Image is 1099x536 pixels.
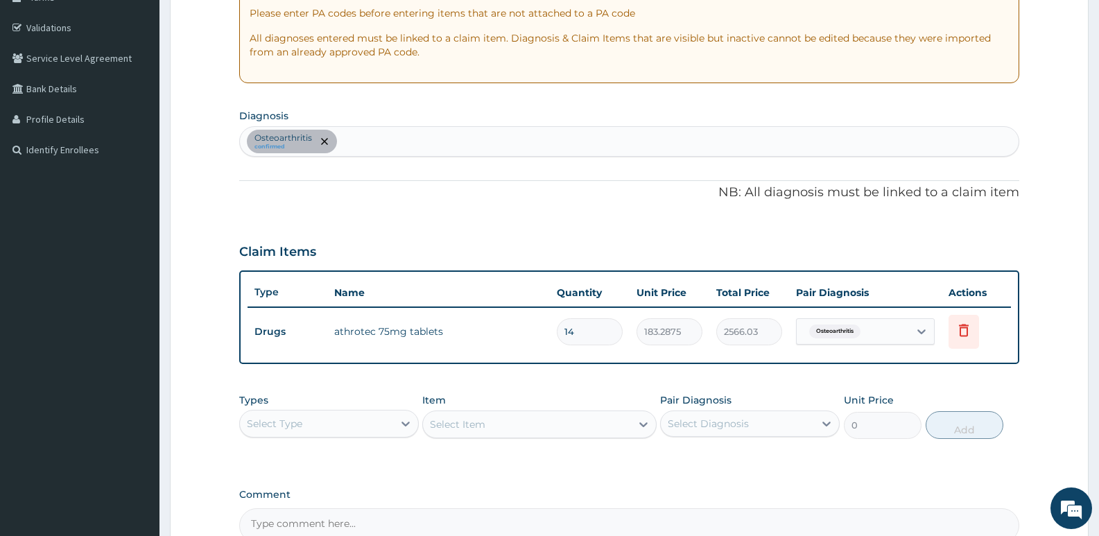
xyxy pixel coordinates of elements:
img: d_794563401_company_1708531726252_794563401 [26,69,56,104]
textarea: Type your message and hit 'Enter' [7,379,264,427]
label: Item [422,393,446,407]
th: Quantity [550,279,630,306]
span: remove selection option [318,135,331,148]
div: Chat with us now [72,78,233,96]
td: Drugs [248,319,327,345]
h3: Claim Items [239,245,316,260]
th: Unit Price [630,279,709,306]
p: NB: All diagnosis must be linked to a claim item [239,184,1019,202]
p: Osteoarthritis [254,132,312,144]
label: Unit Price [844,393,894,407]
th: Type [248,279,327,305]
p: Please enter PA codes before entering items that are not attached to a PA code [250,6,1009,20]
th: Pair Diagnosis [789,279,942,306]
td: athrotec 75mg tablets [327,318,550,345]
th: Actions [942,279,1011,306]
button: Add [926,411,1003,439]
label: Types [239,395,268,406]
small: confirmed [254,144,312,150]
div: Minimize live chat window [227,7,261,40]
label: Pair Diagnosis [660,393,732,407]
div: Select Type [247,417,302,431]
span: Osteoarthritis [809,325,860,338]
label: Diagnosis [239,109,288,123]
th: Name [327,279,550,306]
label: Comment [239,489,1019,501]
p: All diagnoses entered must be linked to a claim item. Diagnosis & Claim Items that are visible bu... [250,31,1009,59]
div: Select Diagnosis [668,417,749,431]
span: We're online! [80,175,191,315]
th: Total Price [709,279,789,306]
